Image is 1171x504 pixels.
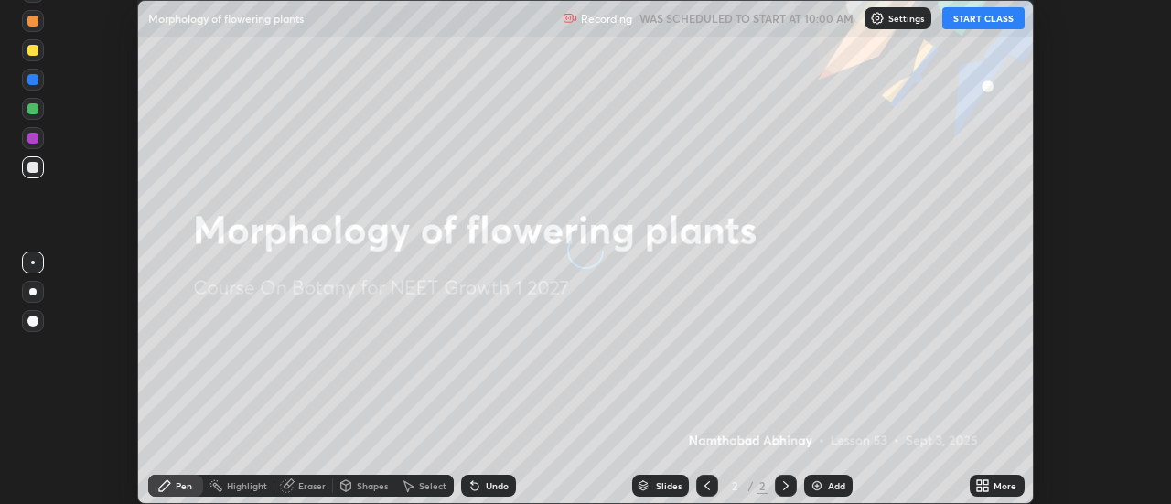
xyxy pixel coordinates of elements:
div: Eraser [298,481,326,490]
div: Select [419,481,446,490]
div: Undo [486,481,509,490]
div: / [747,480,753,491]
h5: WAS SCHEDULED TO START AT 10:00 AM [639,10,854,27]
p: Morphology of flowering plants [148,11,304,26]
img: add-slide-button [810,478,824,493]
div: Add [828,481,845,490]
img: recording.375f2c34.svg [563,11,577,26]
div: More [994,481,1016,490]
div: Pen [176,481,192,490]
button: START CLASS [942,7,1025,29]
div: Slides [656,481,682,490]
div: 2 [725,480,744,491]
img: class-settings-icons [870,11,885,26]
div: 2 [757,477,768,494]
div: Highlight [227,481,267,490]
p: Recording [581,12,632,26]
div: Shapes [357,481,388,490]
p: Settings [888,14,924,23]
